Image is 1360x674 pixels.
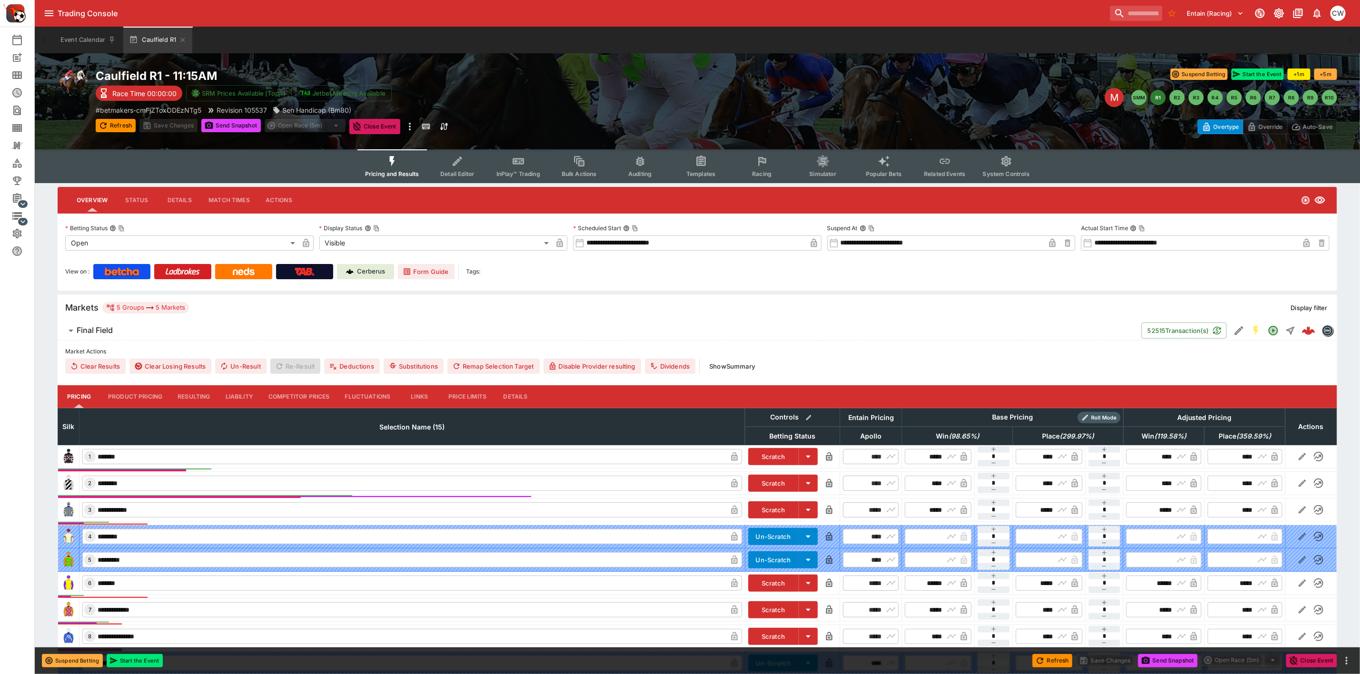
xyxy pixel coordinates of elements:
div: Trading Console [58,9,1106,19]
button: Match Times [201,189,258,212]
button: Pricing [58,385,100,408]
span: Roll Mode [1087,414,1121,422]
button: Status [115,189,158,212]
button: Straight [1282,322,1299,339]
th: Controls [745,408,840,427]
button: Details [494,385,537,408]
img: Betcha [105,268,139,275]
button: Competitor Prices [261,385,338,408]
button: Notifications [1309,5,1326,22]
img: runner 7 [61,602,76,617]
a: Form Guide [398,264,455,279]
button: Scratch [748,628,799,645]
button: open drawer [40,5,58,22]
button: R8 [1284,90,1299,105]
button: Betting StatusCopy To Clipboard [109,225,116,232]
span: Simulator [810,170,836,177]
label: Tags: [467,264,481,279]
button: Product Pricing [100,385,170,408]
th: Entain Pricing [840,408,902,427]
p: Race Time 00:00:00 [112,88,177,98]
div: split button [265,119,346,132]
button: Remap Selection Target [447,359,540,374]
button: Send Snapshot [201,119,261,132]
button: Un-Result [215,359,266,374]
span: 7 [87,606,93,613]
div: Categories [11,157,38,169]
button: R6 [1246,90,1261,105]
button: Liability [218,385,261,408]
span: 8 [87,633,94,640]
th: Actions [1285,408,1337,445]
button: Event Calendar [55,27,121,53]
p: Actual Start Time [1081,224,1128,232]
img: PriceKinetics Logo [3,2,26,25]
p: Revision 105537 [217,105,267,115]
button: Connected to PK [1251,5,1269,22]
span: Selection Name (15) [369,421,455,433]
p: Sen Handicap (Bm80) [282,105,351,115]
span: 3 [87,507,94,513]
button: +1m [1288,68,1310,80]
button: Jetbet Meeting Available [296,85,392,101]
button: R1 [1151,90,1166,105]
nav: pagination navigation [1132,90,1337,105]
p: Cerberus [357,267,386,276]
button: ShowSummary [704,359,761,374]
img: Ladbrokes [165,268,200,275]
button: Christopher Winter [1328,3,1349,24]
div: Edit Meeting [1105,88,1124,107]
button: Scratch [748,575,799,592]
button: Un-Scratch [748,551,799,568]
div: Start From [1198,119,1337,134]
button: Close Event [1286,654,1337,667]
button: Deductions [324,359,380,374]
svg: Visible [1314,195,1326,206]
button: Resulting [170,385,218,408]
div: Open [65,235,298,251]
button: Start the Event [107,654,163,667]
div: Visible [319,235,553,251]
button: more [404,119,416,134]
button: Overtype [1198,119,1243,134]
button: Scratch [748,601,799,618]
div: Event type filters [357,149,1037,183]
div: New Event [11,52,38,63]
button: Details [158,189,201,212]
button: SMM [1132,90,1147,105]
button: Substitutions [384,359,444,374]
div: Infrastructure [11,210,38,222]
div: Template Search [11,122,38,134]
button: SRM Prices Available (Top4) [186,85,292,101]
span: Bulk Actions [562,170,597,177]
button: Links [398,385,441,408]
label: Market Actions [65,344,1330,359]
div: Meetings [11,69,38,81]
button: Dividends [645,359,695,374]
span: Related Events [924,170,965,177]
span: Betting Status [759,430,826,442]
img: runner 1 [61,449,76,464]
div: Show/hide Price Roll mode configuration. [1078,412,1121,423]
p: Override [1259,122,1283,132]
h6: Final Field [77,325,113,335]
span: Win(98.65%) [925,430,990,442]
span: Place(299.97%) [1032,430,1105,442]
span: Templates [686,170,715,177]
button: R5 [1227,90,1242,105]
div: betmakers [1322,325,1333,336]
span: System Controls [983,170,1030,177]
span: 5 [87,557,94,563]
span: 2 [87,480,94,487]
em: ( 299.97 %) [1060,430,1094,442]
img: horse_racing.png [58,68,88,99]
button: Close Event [349,119,400,134]
p: Scheduled Start [573,224,621,232]
p: Overtype [1213,122,1239,132]
button: Scheduled StartCopy To Clipboard [623,225,630,232]
button: Copy To Clipboard [868,225,875,232]
button: Fluctuations [338,385,398,408]
button: SGM Enabled [1248,322,1265,339]
span: Detail Editor [440,170,474,177]
span: 1 [87,453,93,460]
